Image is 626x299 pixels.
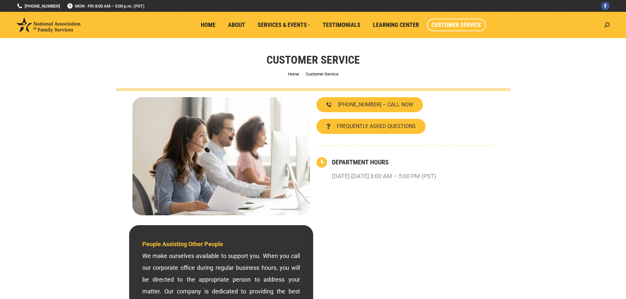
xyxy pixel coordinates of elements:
[267,53,360,67] h1: Customer Service
[228,21,245,29] span: About
[316,97,423,112] a: [PHONE_NUMBER] – CALL NOW
[318,19,365,31] a: Testimonials
[338,102,413,107] span: [PHONE_NUMBER] – CALL NOW
[368,19,424,31] a: Learning Center
[427,19,486,31] a: Customer Service
[16,3,60,9] a: [PHONE_NUMBER]
[132,97,310,215] img: Contact National Association of Family Services
[223,19,250,31] a: About
[67,3,145,9] span: MON - FRI 8:00 AM – 5:00 p.m. (PST)
[323,21,360,29] span: Testimonials
[16,17,81,32] img: National Association of Family Services
[316,119,426,134] a: FREQUENTLY ASKED QUESTIONS
[201,21,216,29] span: Home
[332,170,436,182] p: [DATE]-[DATE] 8:00 AM – 5:00 PM (PST)
[431,21,481,29] span: Customer Service
[196,19,220,31] a: Home
[337,124,416,129] span: FREQUENTLY ASKED QUESTIONS
[373,21,419,29] span: Learning Center
[258,21,310,29] span: Services & Events
[288,72,299,76] a: Home
[601,2,610,10] a: Facebook page opens in new window
[142,241,223,247] span: People Assisting Other People
[332,158,389,166] a: DEPARTMENT HOURS
[306,72,338,76] span: Customer Service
